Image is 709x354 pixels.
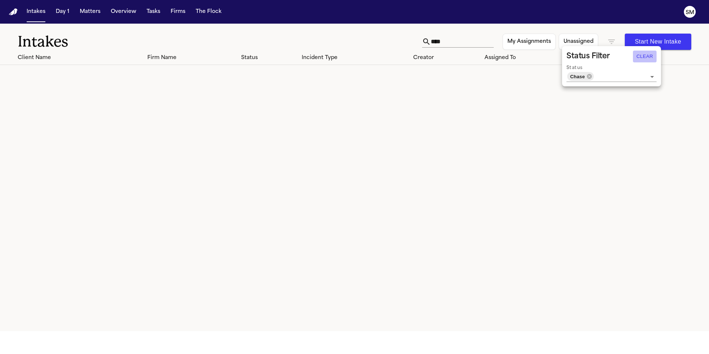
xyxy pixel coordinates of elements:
[567,72,588,81] span: Chase
[633,51,657,62] button: Clear
[566,65,583,71] label: Status
[647,72,657,82] button: Open
[567,72,594,81] div: Chase
[566,51,610,62] h2: Status Filter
